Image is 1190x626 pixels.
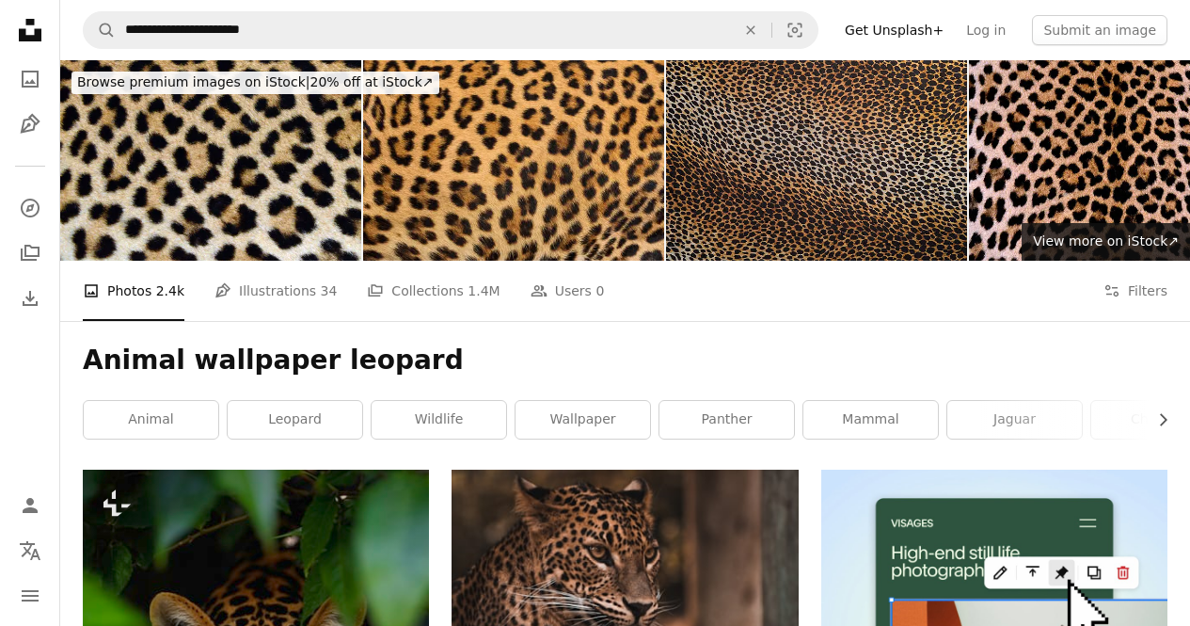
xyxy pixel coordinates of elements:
span: Browse premium images on iStock | [77,74,309,89]
a: Users 0 [531,261,605,321]
a: Photos [11,60,49,98]
div: 20% off at iStock ↗ [71,72,439,94]
button: scroll list to the right [1146,401,1167,439]
a: mammal [803,401,938,439]
a: Browse premium images on iStock|20% off at iStock↗ [60,60,451,105]
span: 0 [595,281,604,301]
img: Leopard fur background. [363,60,664,261]
button: Filters [1103,261,1167,321]
h1: Animal wallpaper leopard [83,344,1167,377]
a: Illustrations 34 [214,261,337,321]
a: Illustrations [11,105,49,143]
a: Explore [11,189,49,227]
a: wildlife [372,401,506,439]
img: Leopard skin - real fur pattern [60,60,361,261]
span: 1.4M [468,281,500,301]
a: Log in / Sign up [11,487,49,524]
button: Visual search [772,12,817,48]
a: View more on iStock↗ [1022,223,1190,261]
a: animal [84,401,218,439]
a: Collections [11,234,49,272]
span: View more on iStock ↗ [1033,233,1179,249]
a: Collections 1.4M [367,261,500,321]
a: panther [659,401,794,439]
a: Get Unsplash+ [833,15,955,45]
button: Language [11,532,49,570]
a: jaguar [947,401,1082,439]
span: 34 [321,281,338,301]
a: brown and black leopard on brown ground [452,591,798,608]
button: Submit an image [1032,15,1167,45]
button: Clear [730,12,771,48]
a: Log in [955,15,1017,45]
img: leopard background [666,60,967,261]
button: Menu [11,577,49,615]
a: wallpaper [516,401,650,439]
a: Download History [11,280,49,317]
form: Find visuals sitewide [83,11,818,49]
button: Search Unsplash [84,12,116,48]
a: leopard [228,401,362,439]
